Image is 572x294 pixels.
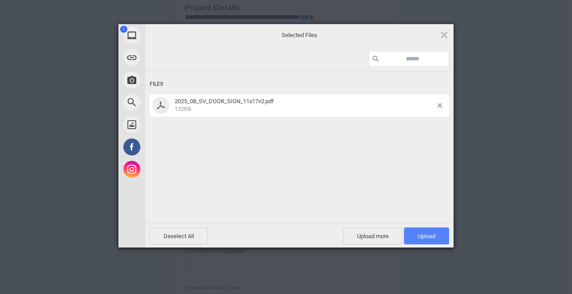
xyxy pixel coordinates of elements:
span: Upload [404,227,449,244]
span: 2025_08_SV_DOOR_SIGN_11x17v2.pdf [172,98,437,113]
div: Web Search [118,91,226,113]
span: Click here or hit ESC to close picker [439,30,449,40]
div: Files [150,76,449,92]
span: Upload more [343,227,403,244]
span: 2025_08_SV_DOOR_SIGN_11x17v2.pdf [175,98,274,105]
div: Take Photo [118,69,226,91]
span: 1 [120,26,127,33]
div: My Device [118,24,226,46]
span: 132KB [175,106,191,112]
span: Upload [418,233,435,239]
div: Link (URL) [118,46,226,69]
div: Facebook [118,136,226,158]
div: Instagram [118,158,226,181]
span: Deselect All [150,227,208,244]
div: Unsplash [118,113,226,136]
span: Selected Files [210,31,389,39]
